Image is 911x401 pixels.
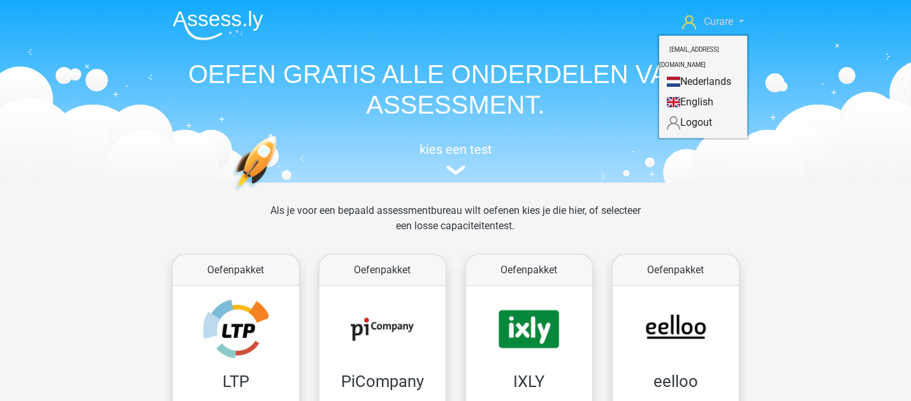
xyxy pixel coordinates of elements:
[677,14,748,29] a: Curare
[446,165,465,175] img: assessment
[233,135,326,251] img: oefenen
[163,142,749,157] h5: kies een test
[163,142,749,176] a: kies een test
[173,10,263,40] img: Assessly
[704,15,733,27] span: Curare
[657,34,749,140] div: Curare
[659,92,747,112] a: English
[163,59,749,120] h1: OEFEN GRATIS ALLE ONDERDELEN VAN JE ASSESSMENT.
[260,203,651,249] div: Als je voor een bepaald assessmentbureau wilt oefenen kies je die hier, of selecteer een losse ca...
[659,36,719,79] small: [EMAIL_ADDRESS][DOMAIN_NAME]
[659,112,747,133] a: Logout
[659,72,747,92] a: Nederlands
